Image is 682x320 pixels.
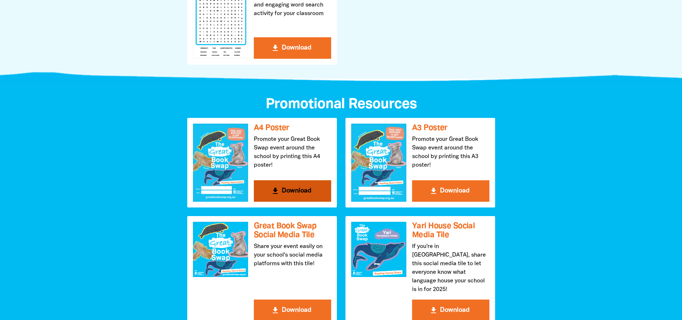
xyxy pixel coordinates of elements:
[412,180,489,202] button: get_app Download
[254,222,331,239] h3: Great Book Swap Social Media Tile
[271,187,280,195] i: get_app
[412,124,489,133] h3: A3 Poster
[351,124,406,202] img: A3 Poster
[266,98,417,111] span: Promotional Resources
[429,187,438,195] i: get_app
[412,222,489,239] h3: Yari House Social Media Tile
[351,222,406,277] img: Yari House Social Media Tile
[254,180,331,202] button: get_app Download
[429,306,438,315] i: get_app
[193,124,248,202] img: A4 Poster
[193,222,248,277] img: Great Book Swap Social Media Tile
[254,124,331,133] h3: A4 Poster
[254,37,331,59] button: get_app Download
[271,44,280,52] i: get_app
[271,306,280,315] i: get_app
